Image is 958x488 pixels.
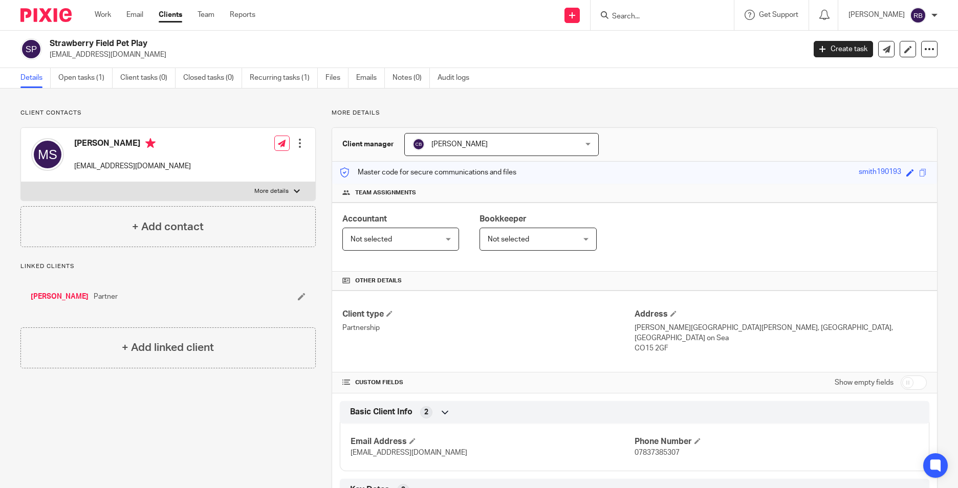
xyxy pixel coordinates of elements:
[342,139,394,149] h3: Client manager
[635,449,680,456] span: 07837385307
[910,7,926,24] img: svg%3E
[250,68,318,88] a: Recurring tasks (1)
[325,68,349,88] a: Files
[342,309,635,320] h4: Client type
[159,10,182,20] a: Clients
[351,236,392,243] span: Not selected
[351,436,635,447] h4: Email Address
[126,10,143,20] a: Email
[342,323,635,333] p: Partnership
[848,10,905,20] p: [PERSON_NAME]
[438,68,477,88] a: Audit logs
[759,11,798,18] span: Get Support
[480,215,527,223] span: Bookkeeper
[50,50,798,60] p: [EMAIL_ADDRESS][DOMAIN_NAME]
[332,109,938,117] p: More details
[74,161,191,171] p: [EMAIL_ADDRESS][DOMAIN_NAME]
[31,138,64,171] img: svg%3E
[122,340,214,356] h4: + Add linked client
[356,68,385,88] a: Emails
[350,407,412,417] span: Basic Client Info
[611,12,703,21] input: Search
[355,277,402,285] span: Other details
[412,138,425,150] img: svg%3E
[31,292,89,302] a: [PERSON_NAME]
[20,109,316,117] p: Client contacts
[230,10,255,20] a: Reports
[95,10,111,20] a: Work
[814,41,873,57] a: Create task
[94,292,118,302] span: Partner
[20,68,51,88] a: Details
[635,436,919,447] h4: Phone Number
[198,10,214,20] a: Team
[342,379,635,387] h4: CUSTOM FIELDS
[635,309,927,320] h4: Address
[20,8,72,22] img: Pixie
[74,138,191,151] h4: [PERSON_NAME]
[254,187,289,195] p: More details
[50,38,648,49] h2: Strawberry Field Pet Play
[340,167,516,178] p: Master code for secure communications and files
[424,407,428,417] span: 2
[488,236,529,243] span: Not selected
[342,215,387,223] span: Accountant
[351,449,467,456] span: [EMAIL_ADDRESS][DOMAIN_NAME]
[835,378,894,388] label: Show empty fields
[132,219,204,235] h4: + Add contact
[859,167,901,179] div: smith190193
[20,38,42,60] img: svg%3E
[393,68,430,88] a: Notes (0)
[635,343,927,353] p: CO15 2GF
[120,68,176,88] a: Client tasks (0)
[145,138,156,148] i: Primary
[183,68,242,88] a: Closed tasks (0)
[58,68,113,88] a: Open tasks (1)
[20,262,316,271] p: Linked clients
[635,323,927,344] p: [PERSON_NAME][GEOGRAPHIC_DATA][PERSON_NAME], [GEOGRAPHIC_DATA], [GEOGRAPHIC_DATA] on Sea
[431,141,488,148] span: [PERSON_NAME]
[355,189,416,197] span: Team assignments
